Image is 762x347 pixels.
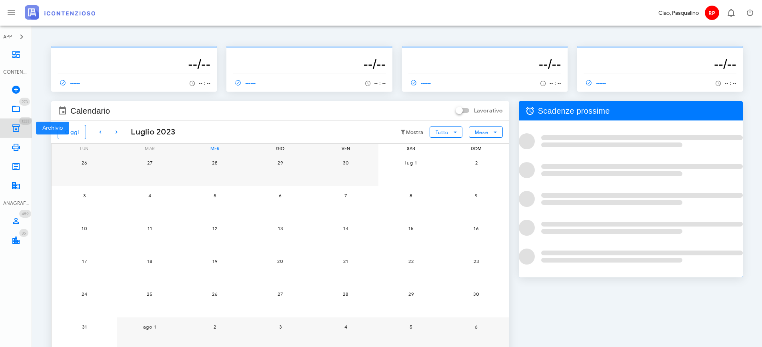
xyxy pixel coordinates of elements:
span: 19 [207,258,223,264]
span: 5 [403,324,419,330]
span: 5 [207,193,223,199]
button: 10 [76,220,92,236]
h3: --/-- [584,56,736,72]
div: Luglio 2023 [124,126,175,138]
div: ANAGRAFICA [3,200,29,207]
span: -- : -- [725,80,736,86]
button: ago 1 [142,319,158,335]
button: 2 [468,154,484,170]
button: 27 [272,286,288,302]
span: Oggi [64,129,79,136]
div: gio [248,144,313,153]
div: CONTENZIOSO [3,68,29,76]
p: -------------- [408,50,561,56]
button: 3 [76,187,92,203]
span: 26 [76,160,92,166]
span: Scadenze prossime [538,104,610,117]
span: ------ [408,79,432,86]
div: Ciao, Pasqualino [658,9,699,17]
span: 20 [272,258,288,264]
a: ------ [584,77,610,88]
button: 26 [76,154,92,170]
span: 13 [272,225,288,231]
h3: --/-- [408,56,561,72]
span: 29 [272,160,288,166]
span: 15 [403,225,419,231]
button: RP [702,3,721,22]
p: -------------- [584,50,736,56]
p: -------------- [58,50,210,56]
span: 21 [338,258,354,264]
button: 6 [272,187,288,203]
span: 16 [468,225,484,231]
span: 459 [22,211,29,217]
button: 6 [468,319,484,335]
span: 24 [76,291,92,297]
button: 22 [403,253,419,269]
button: 28 [338,286,354,302]
button: 12 [207,220,223,236]
span: 28 [338,291,354,297]
span: 6 [468,324,484,330]
span: Distintivo [19,98,30,106]
span: 27 [142,160,158,166]
a: ------ [408,77,435,88]
span: Tutto [435,129,448,135]
span: 8 [403,193,419,199]
button: 5 [207,187,223,203]
button: 24 [76,286,92,302]
span: 29 [403,291,419,297]
button: 21 [338,253,354,269]
span: 31 [76,324,92,330]
p: -------------- [233,50,386,56]
a: ------ [58,77,84,88]
span: Distintivo [19,117,32,125]
span: 18 [142,258,158,264]
a: ------ [233,77,259,88]
button: 18 [142,253,158,269]
span: Mese [474,129,488,135]
button: 3 [272,319,288,335]
button: 5 [403,319,419,335]
span: -- : -- [199,80,210,86]
span: -- : -- [374,80,386,86]
h3: --/-- [233,56,386,72]
button: Oggi [58,125,86,139]
button: 30 [338,154,354,170]
span: 12 [207,225,223,231]
button: 31 [76,319,92,335]
div: mar [117,144,182,153]
button: 28 [207,154,223,170]
span: 3 [272,324,288,330]
span: ------ [233,79,256,86]
span: ------ [58,79,81,86]
span: RP [705,6,719,20]
span: 27 [272,291,288,297]
button: 15 [403,220,419,236]
button: lug 1 [403,154,419,170]
button: 23 [468,253,484,269]
button: Mese [469,126,502,138]
div: ven [313,144,378,153]
button: 9 [468,187,484,203]
span: lug 1 [403,160,419,166]
img: logo-text-2x.png [25,5,95,20]
span: 1223 [22,118,29,124]
span: ------ [584,79,607,86]
span: 30 [468,291,484,297]
span: 273 [22,99,28,104]
button: 25 [142,286,158,302]
span: 6 [272,193,288,199]
small: Mostra [406,129,424,136]
span: 30 [338,160,354,166]
span: 25 [142,291,158,297]
button: 4 [142,187,158,203]
span: -- : -- [550,80,561,86]
button: 17 [76,253,92,269]
div: lun [52,144,117,153]
button: Distintivo [721,3,740,22]
button: 30 [468,286,484,302]
span: 2 [468,160,484,166]
span: Calendario [70,104,110,117]
span: 23 [468,258,484,264]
